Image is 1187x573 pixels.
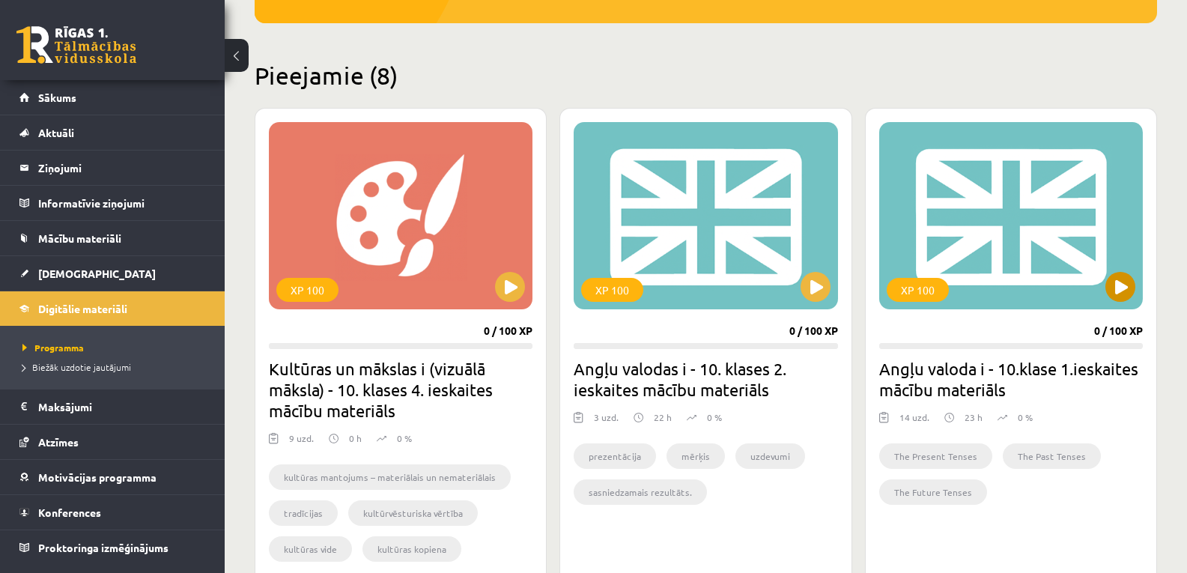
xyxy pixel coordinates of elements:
h2: Angļu valoda i - 10.klase 1.ieskaites mācību materiāls [879,358,1143,400]
a: Biežāk uzdotie jautājumi [22,360,210,374]
div: XP 100 [581,278,643,302]
li: mērķis [667,443,725,469]
li: prezentācija [574,443,656,469]
li: kultūras mantojums – materiālais un nemateriālais [269,464,511,490]
legend: Informatīvie ziņojumi [38,186,206,220]
p: 0 % [707,410,722,424]
li: kultūras vide [269,536,352,562]
p: 22 h [654,410,672,424]
legend: Maksājumi [38,389,206,424]
p: 0 % [397,431,412,445]
div: 9 uzd. [289,431,314,454]
span: [DEMOGRAPHIC_DATA] [38,267,156,280]
p: 0 % [1018,410,1033,424]
a: Digitālie materiāli [19,291,206,326]
a: Informatīvie ziņojumi [19,186,206,220]
a: Rīgas 1. Tālmācības vidusskola [16,26,136,64]
li: kultūras kopiena [362,536,461,562]
a: Sākums [19,80,206,115]
div: 14 uzd. [899,410,929,433]
li: sasniedzamais rezultāts. [574,479,707,505]
span: Proktoringa izmēģinājums [38,541,169,554]
span: Sākums [38,91,76,104]
span: Atzīmes [38,435,79,449]
span: Digitālie materiāli [38,302,127,315]
a: Proktoringa izmēģinājums [19,530,206,565]
span: Mācību materiāli [38,231,121,245]
span: Motivācijas programma [38,470,157,484]
div: 3 uzd. [594,410,619,433]
li: tradīcijas [269,500,338,526]
a: Motivācijas programma [19,460,206,494]
div: XP 100 [887,278,949,302]
span: Programma [22,342,84,354]
h2: Pieejamie (8) [255,61,1157,90]
span: Konferences [38,506,101,519]
a: Programma [22,341,210,354]
legend: Ziņojumi [38,151,206,185]
span: Biežāk uzdotie jautājumi [22,361,131,373]
li: uzdevumi [735,443,805,469]
a: Ziņojumi [19,151,206,185]
a: [DEMOGRAPHIC_DATA] [19,256,206,291]
a: Aktuāli [19,115,206,150]
li: kultūrvēsturiska vērtība [348,500,478,526]
h2: Kultūras un mākslas i (vizuālā māksla) - 10. klases 4. ieskaites mācību materiāls [269,358,532,421]
span: Aktuāli [38,126,74,139]
p: 0 h [349,431,362,445]
li: The Present Tenses [879,443,992,469]
div: XP 100 [276,278,339,302]
li: The Past Tenses [1003,443,1101,469]
h2: Angļu valodas i - 10. klases 2. ieskaites mācību materiāls [574,358,837,400]
a: Konferences [19,495,206,530]
li: The Future Tenses [879,479,987,505]
a: Maksājumi [19,389,206,424]
p: 23 h [965,410,983,424]
a: Mācību materiāli [19,221,206,255]
a: Atzīmes [19,425,206,459]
